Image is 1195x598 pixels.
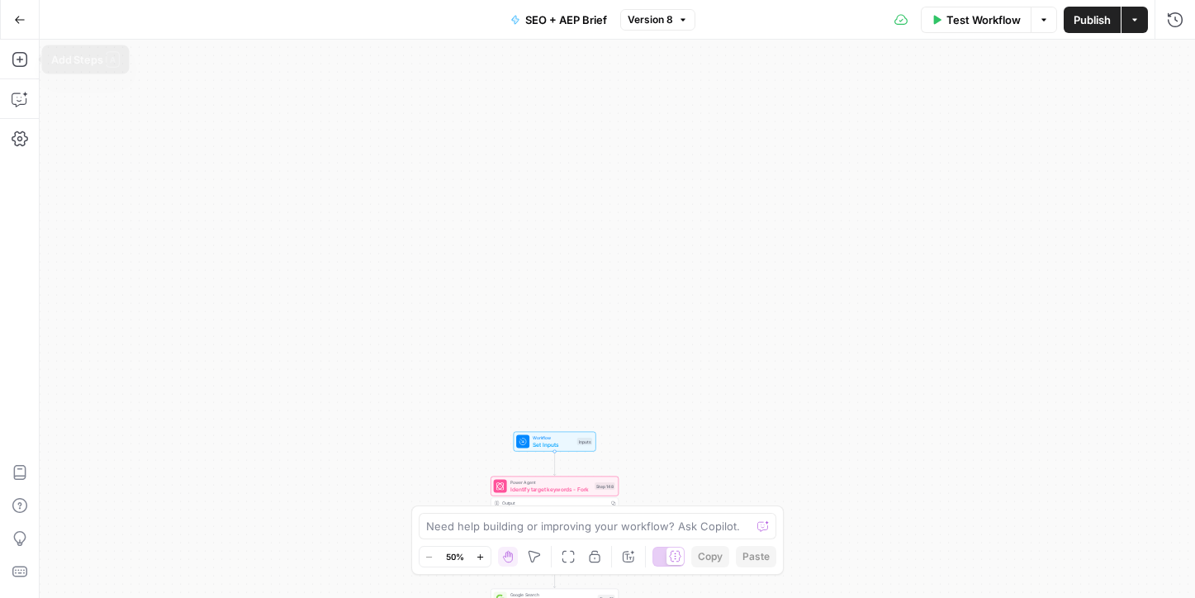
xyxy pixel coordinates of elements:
[500,7,617,33] button: SEO + AEP Brief
[553,452,556,476] g: Edge from start to step_148
[698,549,723,564] span: Copy
[1064,7,1121,33] button: Publish
[510,485,592,493] span: Identify target keywords - Fork
[510,479,592,486] span: Power Agent
[691,546,729,567] button: Copy
[577,438,593,445] div: Inputs
[736,546,776,567] button: Paste
[628,12,673,27] span: Version 8
[533,440,574,448] span: Set Inputs
[595,482,615,490] div: Step 148
[553,564,556,588] g: Edge from step_148 to step_12
[491,432,619,452] div: WorkflowSet InputsInputs
[620,9,695,31] button: Version 8
[921,7,1031,33] button: Test Workflow
[491,477,619,564] div: Power AgentIdentify target keywords - ForkStep 148Output{ "Primary Keyword":"[GEOGRAPHIC_DATA]", ...
[946,12,1021,28] span: Test Workflow
[1074,12,1111,28] span: Publish
[502,500,606,506] div: Output
[533,434,574,441] span: Workflow
[446,550,464,563] span: 50%
[742,549,770,564] span: Paste
[510,591,595,598] span: Google Search
[525,12,607,28] span: SEO + AEP Brief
